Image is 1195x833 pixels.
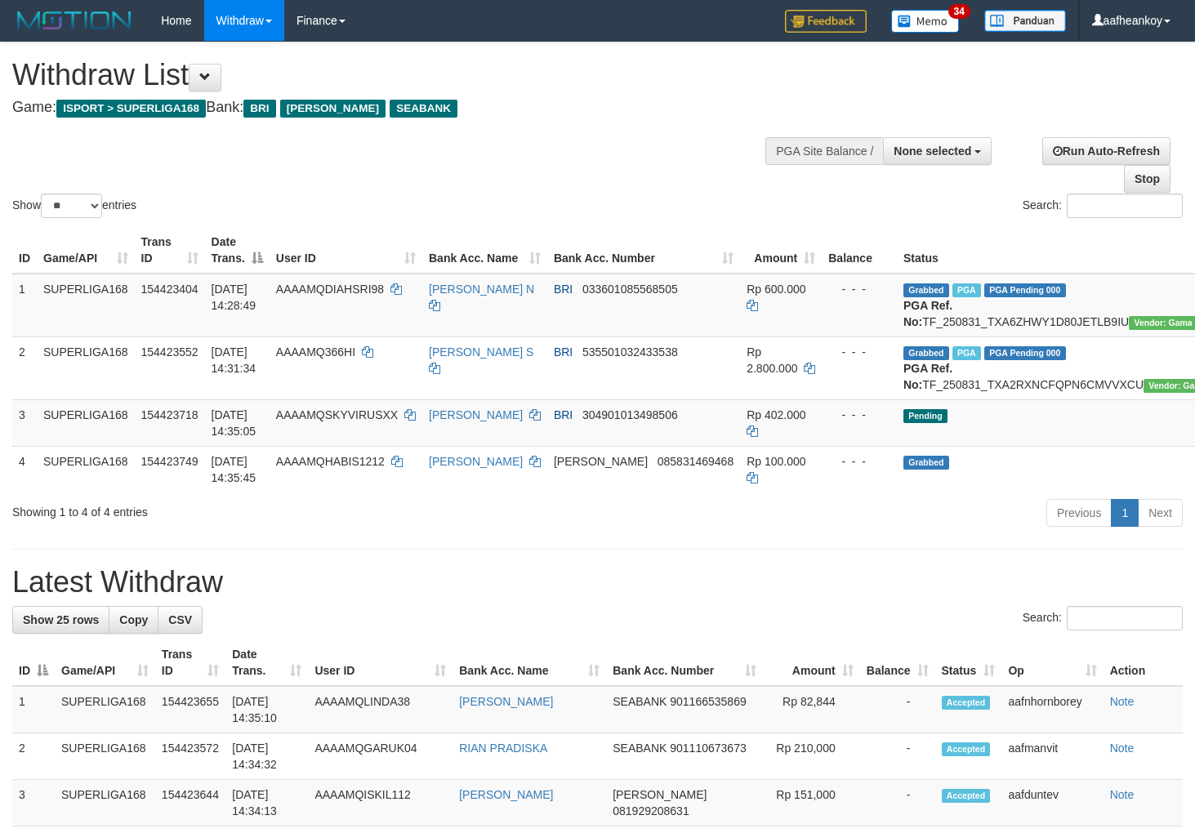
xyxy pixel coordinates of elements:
[658,455,733,468] span: Copy 085831469468 to clipboard
[903,409,948,423] span: Pending
[942,696,991,710] span: Accepted
[225,686,308,733] td: [DATE] 14:35:10
[141,345,198,359] span: 154423552
[225,733,308,780] td: [DATE] 14:34:32
[56,100,206,118] span: ISPORT > SUPERLIGA168
[747,408,805,421] span: Rp 402.000
[55,686,155,733] td: SUPERLIGA168
[952,346,981,360] span: Marked by aafsengchandara
[429,455,523,468] a: [PERSON_NAME]
[12,606,109,634] a: Show 25 rows
[276,408,398,421] span: AAAAMQSKYVIRUSXX
[860,780,935,826] td: -
[582,345,678,359] span: Copy 535501032433538 to clipboard
[1138,499,1183,527] a: Next
[158,606,203,634] a: CSV
[37,274,135,337] td: SUPERLIGA168
[747,345,797,375] span: Rp 2.800.000
[12,59,780,91] h1: Withdraw List
[903,346,949,360] span: Grabbed
[141,283,198,296] span: 154423404
[670,695,746,708] span: Copy 901166535869 to clipboard
[828,407,890,423] div: - - -
[459,695,553,708] a: [PERSON_NAME]
[1111,499,1139,527] a: 1
[903,299,952,328] b: PGA Ref. No:
[785,10,867,33] img: Feedback.jpg
[41,194,102,218] select: Showentries
[225,780,308,826] td: [DATE] 14:34:13
[55,733,155,780] td: SUPERLIGA168
[225,639,308,686] th: Date Trans.: activate to sort column ascending
[55,639,155,686] th: Game/API: activate to sort column ascending
[1067,194,1183,218] input: Search:
[952,283,981,297] span: Marked by aafsengchandara
[582,408,678,421] span: Copy 304901013498506 to clipboard
[1023,606,1183,630] label: Search:
[429,283,534,296] a: [PERSON_NAME] N
[554,408,573,421] span: BRI
[613,804,689,817] span: Copy 081929208631 to clipboard
[763,733,860,780] td: Rp 210,000
[1046,499,1112,527] a: Previous
[554,455,648,468] span: [PERSON_NAME]
[1023,194,1183,218] label: Search:
[763,639,860,686] th: Amount: activate to sort column ascending
[613,695,667,708] span: SEABANK
[948,4,970,19] span: 34
[903,456,949,470] span: Grabbed
[1001,780,1103,826] td: aafduntev
[141,455,198,468] span: 154423749
[12,686,55,733] td: 1
[212,408,256,438] span: [DATE] 14:35:05
[135,227,205,274] th: Trans ID: activate to sort column ascending
[37,446,135,492] td: SUPERLIGA168
[828,281,890,297] div: - - -
[37,336,135,399] td: SUPERLIGA168
[860,733,935,780] td: -
[308,733,453,780] td: AAAAMQGARUK04
[606,639,763,686] th: Bank Acc. Number: activate to sort column ascending
[1110,695,1135,708] a: Note
[554,283,573,296] span: BRI
[12,399,37,446] td: 3
[119,613,148,626] span: Copy
[205,227,270,274] th: Date Trans.: activate to sort column descending
[860,639,935,686] th: Balance: activate to sort column ascending
[942,742,991,756] span: Accepted
[429,345,533,359] a: [PERSON_NAME] S
[270,227,422,274] th: User ID: activate to sort column ascending
[828,344,890,360] div: - - -
[308,780,453,826] td: AAAAMQISKIL112
[891,10,960,33] img: Button%20Memo.svg
[308,639,453,686] th: User ID: activate to sort column ascending
[984,283,1066,297] span: PGA Pending
[212,345,256,375] span: [DATE] 14:31:34
[390,100,457,118] span: SEABANK
[276,455,385,468] span: AAAAMQHABIS1212
[109,606,158,634] a: Copy
[280,100,386,118] span: [PERSON_NAME]
[935,639,1002,686] th: Status: activate to sort column ascending
[903,362,952,391] b: PGA Ref. No:
[554,345,573,359] span: BRI
[12,336,37,399] td: 2
[212,455,256,484] span: [DATE] 14:35:45
[1124,165,1170,193] a: Stop
[12,8,136,33] img: MOTION_logo.png
[459,788,553,801] a: [PERSON_NAME]
[822,227,897,274] th: Balance
[212,283,256,312] span: [DATE] 14:28:49
[1067,606,1183,630] input: Search:
[747,455,805,468] span: Rp 100.000
[23,613,99,626] span: Show 25 rows
[429,408,523,421] a: [PERSON_NAME]
[155,686,225,733] td: 154423655
[141,408,198,421] span: 154423718
[765,137,883,165] div: PGA Site Balance /
[55,780,155,826] td: SUPERLIGA168
[12,639,55,686] th: ID: activate to sort column descending
[453,639,606,686] th: Bank Acc. Name: activate to sort column ascending
[883,137,992,165] button: None selected
[155,733,225,780] td: 154423572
